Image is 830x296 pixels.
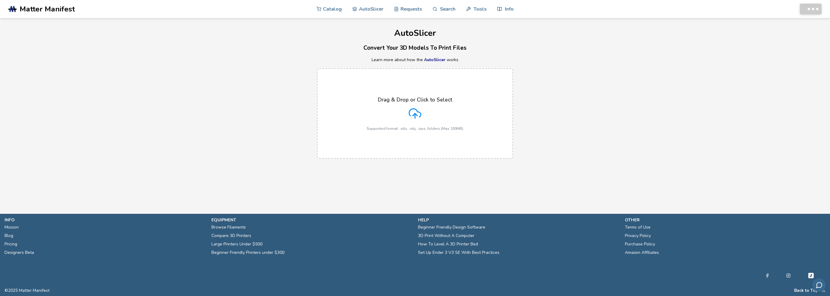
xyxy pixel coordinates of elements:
p: other [625,217,826,223]
a: Large Printers Under $500 [211,240,262,248]
a: Purchase Policy [625,240,655,248]
a: Compare 3D Printers [211,232,251,240]
a: 3D Print Without A Computer [418,232,474,240]
a: Instagram [786,272,790,279]
a: Privacy Policy [625,232,651,240]
a: Facebook [765,272,769,279]
a: Designers Beta [5,248,34,257]
a: Pricing [5,240,17,248]
button: Send feedback via email [812,278,826,292]
p: Supported format: .stls, .obj, .zips, folders (Max 100MB) [367,126,463,131]
a: Mission [5,223,19,232]
a: Set Up Ender 3 V3 SE With Best Practices [418,248,499,257]
a: AutoSlicer [424,57,445,63]
p: Drag & Drop or Click to Select [378,97,452,103]
a: Beginner Friendly Design Software [418,223,485,232]
span: © 2025 Matter Manifest [5,288,49,293]
a: Browse Filaments [211,223,246,232]
a: Terms of Use [625,223,651,232]
a: Tiktok [807,272,815,279]
a: How To Level A 3D Printer Bed [418,240,478,248]
a: Blog [5,232,13,240]
a: Beginner Friendly Printers under $300 [211,248,284,257]
p: equipment [211,217,412,223]
p: info [5,217,205,223]
button: Back to Top [794,288,818,293]
a: Amazon Affiliates [625,248,659,257]
a: RSS Feed [821,288,825,293]
span: Matter Manifest [20,5,75,13]
p: help [418,217,619,223]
